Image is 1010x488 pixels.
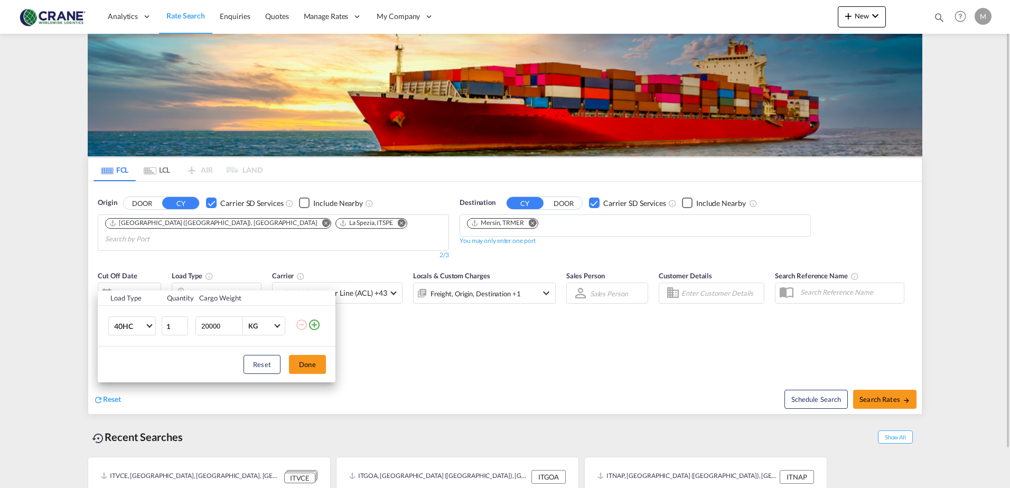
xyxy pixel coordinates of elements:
[248,322,258,330] div: KG
[199,293,289,303] div: Cargo Weight
[289,355,326,374] button: Done
[244,355,280,374] button: Reset
[162,316,188,335] input: Qty
[108,316,156,335] md-select: Choose: 40HC
[161,290,193,306] th: Quantity
[114,321,145,332] span: 40HC
[295,318,308,331] md-icon: icon-minus-circle-outline
[200,317,242,335] input: Enter Weight
[98,290,161,306] th: Load Type
[308,318,321,331] md-icon: icon-plus-circle-outline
